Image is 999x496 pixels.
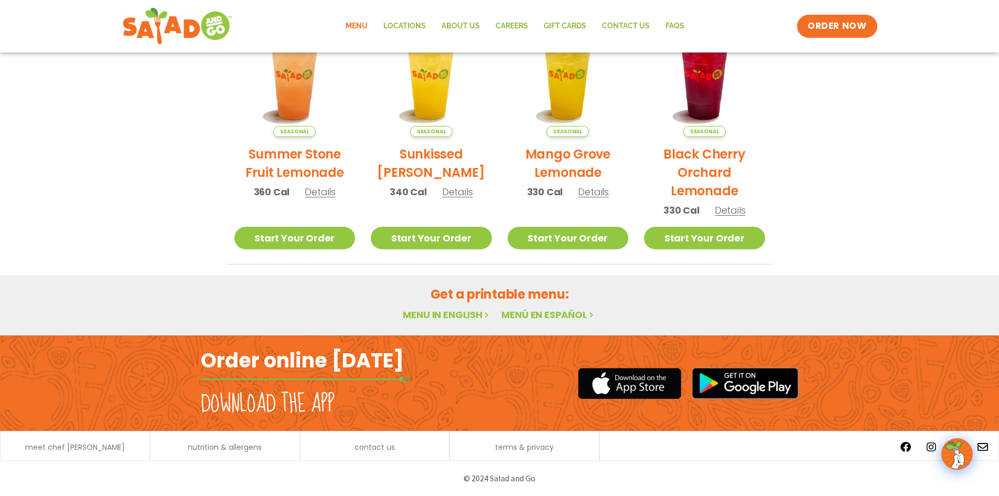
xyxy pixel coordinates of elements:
[942,439,972,469] img: wpChatIcon
[201,389,335,419] h2: Download the app
[355,444,395,451] a: contact us
[692,367,799,399] img: google_play
[410,126,453,137] span: Seasonal
[254,185,290,199] span: 360 Cal
[527,185,563,199] span: 330 Cal
[442,185,473,198] span: Details
[715,204,746,217] span: Details
[644,16,765,138] img: Product photo for Black Cherry Orchard Lemonade
[371,16,492,138] img: Product photo for Sunkissed Yuzu Lemonade
[508,16,629,138] img: Product photo for Mango Grove Lemonade
[536,14,594,38] a: GIFT CARDS
[808,20,866,33] span: ORDER NOW
[434,14,488,38] a: About Us
[658,14,692,38] a: FAQs
[578,366,681,400] img: appstore
[371,145,492,182] h2: Sunkissed [PERSON_NAME]
[508,227,629,249] a: Start Your Order
[25,444,125,451] a: meet chef [PERSON_NAME]
[273,126,316,137] span: Seasonal
[683,126,726,137] span: Seasonal
[508,145,629,182] h2: Mango Grove Lemonade
[234,16,356,138] img: Product photo for Summer Stone Fruit Lemonade
[495,444,554,451] a: terms & privacy
[305,185,336,198] span: Details
[594,14,658,38] a: Contact Us
[338,14,692,38] nav: Menu
[797,15,877,38] a: ORDER NOW
[488,14,536,38] a: Careers
[206,471,793,486] p: © 2024 Salad and Go
[390,185,427,199] span: 340 Cal
[375,14,434,38] a: Locations
[578,185,609,198] span: Details
[663,203,700,217] span: 330 Cal
[338,14,375,38] a: Menu
[501,308,596,321] a: Menú en español
[234,227,356,249] a: Start Your Order
[644,227,765,249] a: Start Your Order
[371,227,492,249] a: Start Your Order
[403,308,491,321] a: Menu in English
[644,145,765,200] h2: Black Cherry Orchard Lemonade
[227,285,773,303] h2: Get a printable menu:
[122,5,233,47] img: new-SAG-logo-768×292
[201,376,411,382] img: fork
[201,347,404,373] h2: Order online [DATE]
[234,145,356,182] h2: Summer Stone Fruit Lemonade
[546,126,589,137] span: Seasonal
[188,444,262,451] a: nutrition & allergens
